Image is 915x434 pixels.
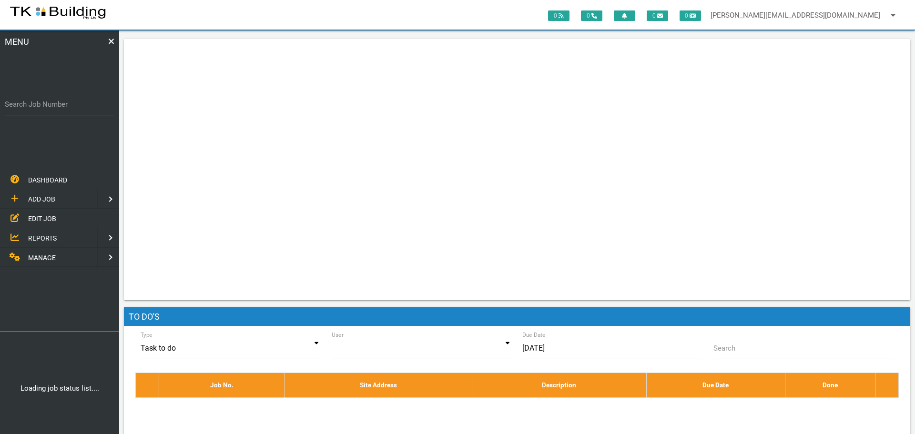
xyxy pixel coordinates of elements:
th: Done [785,373,875,397]
label: User [332,331,344,339]
span: ADD JOB [28,195,55,203]
span: 0 [548,10,569,21]
label: Search [713,343,735,354]
th: Due Date [646,373,785,397]
span: EDIT JOB [28,215,56,222]
label: Type [141,331,152,339]
label: Search Job Number [5,99,114,110]
th: Job No. [159,373,285,397]
span: 0 [647,10,668,21]
span: 0 [581,10,602,21]
span: DASHBOARD [28,176,67,183]
center: Loading job status list.... [3,383,116,394]
span: 0 [680,10,701,21]
label: Due Date [522,331,546,339]
th: Site Address [285,373,472,397]
span: MANAGE [28,253,56,261]
h1: To Do's [124,307,910,326]
span: MENU [5,35,29,89]
img: s3file [10,5,106,20]
th: Description [472,373,646,397]
span: REPORTS [28,234,57,242]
